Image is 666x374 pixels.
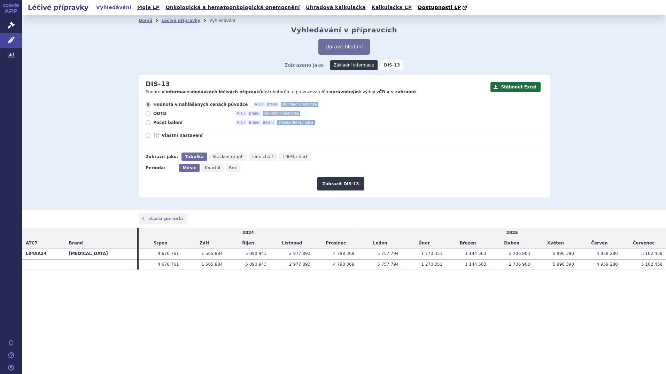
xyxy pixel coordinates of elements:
[402,238,446,249] td: Únor
[139,213,187,224] a: starší perioda
[317,177,364,190] button: Zobrazit DIS-13
[358,228,666,238] td: 2025
[146,153,178,161] div: Zobrazit jako:
[163,3,302,12] a: Onkologická a hematoonkologická onemocnění
[153,111,230,116] span: ODTD
[248,120,261,125] span: Brand
[245,262,266,267] span: 5 090 943
[377,251,398,256] span: 5 757 794
[553,262,574,267] span: 5 996 390
[289,262,310,267] span: 2 977 893
[465,251,486,256] span: 1 144 563
[253,102,265,107] span: ATC7
[379,89,417,94] strong: ČR a v zahraničí
[209,15,244,26] li: Vyhledávání
[139,228,358,238] td: 2024
[270,238,314,249] td: Listopad
[201,262,223,267] span: 1 565 884
[245,251,266,256] span: 5 090 943
[205,165,220,170] span: Kvartál
[380,60,403,70] strong: DIS-13
[291,26,397,34] h2: Vyhledávání v přípravcích
[421,262,442,267] span: 1 270 351
[94,3,133,12] a: Vyhledávání
[553,251,574,256] span: 5 996 390
[248,111,261,116] span: Brand
[158,251,179,256] span: 4 670 761
[153,120,230,125] span: Počet balení
[289,251,310,256] span: 2 977 893
[22,2,94,12] h2: Léčivé přípravky
[641,262,663,267] span: 5 102 458
[318,39,370,55] button: Upravit hledání
[370,3,414,12] a: Kalkulačka CP
[597,251,618,256] span: 4 959 280
[285,60,325,70] span: Zobrazeno jako:
[416,3,470,13] a: Dostupnosti LP
[263,111,300,116] span: standardní jednotka
[235,111,247,116] span: ATC7
[490,82,541,92] button: Stáhnout Excel
[135,3,162,12] a: Moje LP
[333,251,354,256] span: 4 798 369
[281,102,318,107] span: standardní jednotka
[235,120,247,125] span: ATC7
[265,102,279,107] span: Brand
[153,102,248,107] span: Hodnota v nahlášených cenách původce
[314,238,358,249] td: Prosinec
[509,262,530,267] span: 2 706 903
[377,262,398,267] span: 5 757 794
[509,251,530,256] span: 2 706 903
[578,238,621,249] td: Červen
[277,120,315,125] span: standardní jednotka
[330,89,359,94] strong: oprávněným
[212,154,243,159] span: Stacked graph
[139,18,152,23] a: Domů
[146,164,176,172] div: Perioda:
[333,262,354,267] span: 4 798 369
[418,5,461,10] span: Dostupnosti LP
[641,251,663,256] span: 5 102 458
[192,89,262,94] strong: dodávkách léčivých přípravků
[446,238,490,249] td: Březen
[252,154,274,159] span: Line chart
[161,18,200,23] a: Léčivé přípravky
[146,80,170,88] h2: DIS-13
[185,154,203,159] span: Tabulka
[621,238,666,249] td: Červenec
[262,120,275,125] span: Balení
[69,241,83,246] span: Brand
[229,165,237,170] span: Rok
[226,238,270,249] td: Říjen
[22,248,65,259] th: L04AA24
[358,238,402,249] td: Leden
[183,165,196,170] span: Měsíc
[162,133,238,138] span: Vlastní nastavení
[183,238,226,249] td: Září
[139,238,183,249] td: Srpen
[166,89,189,94] strong: informace
[330,60,378,70] a: Základní informace
[158,262,179,267] span: 4 670 761
[421,251,442,256] span: 1 270 351
[282,154,307,159] span: 100% chart
[304,3,368,12] a: Úhradová kalkulačka
[26,241,38,246] span: ATC7
[201,251,223,256] span: 1 565 884
[534,238,578,249] td: Květen
[597,262,618,267] span: 4 959 280
[65,248,137,259] th: [MEDICAL_DATA]
[146,89,487,95] p: Souhrnné o distributorům a provozovatelům k výdeji v .
[490,238,534,249] td: Duben
[465,262,486,267] span: 1 144 563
